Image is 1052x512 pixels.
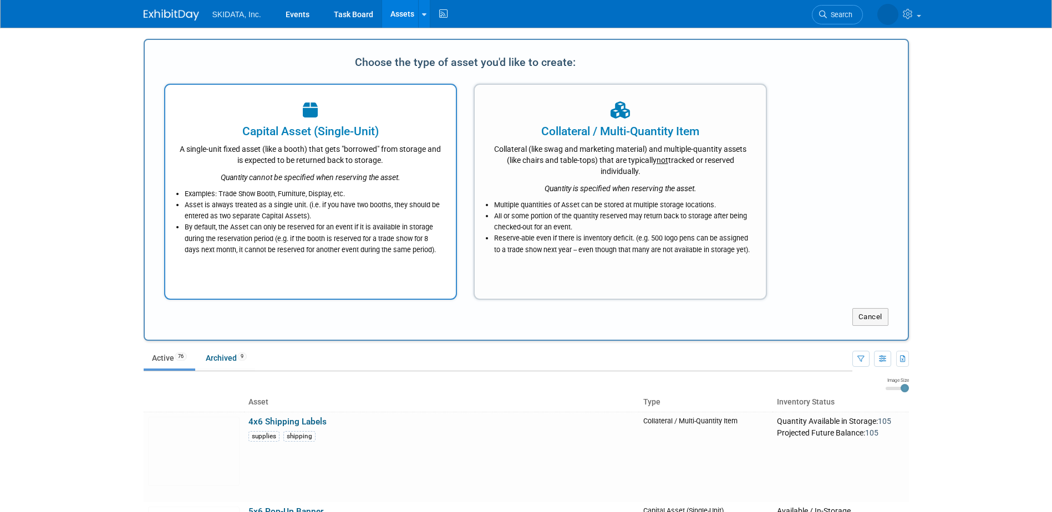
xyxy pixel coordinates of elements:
div: Quantity Available in Storage: [777,417,904,427]
span: not [657,156,668,165]
li: All or some portion of the quantity reserved may return back to storage after being checked-out f... [494,211,752,233]
div: Choose the type of asset you'd like to create: [164,52,768,73]
a: Search [812,5,863,24]
a: 4x6 Shipping Labels [248,417,327,427]
div: Collateral (like swag and marketing material) and multiple-quantity assets (like chairs and table... [489,140,752,177]
li: By default, the Asset can only be reserved for an event if it is available in storage during the ... [185,222,443,255]
span: SKIDATA, Inc. [212,10,261,19]
i: Quantity is specified when reserving the asset. [545,184,697,193]
i: Quantity cannot be specified when reserving the asset. [221,173,400,182]
span: Search [827,11,852,19]
div: Projected Future Balance: [777,426,904,438]
span: 105 [878,417,891,426]
span: 105 [865,428,878,437]
div: Collateral / Multi-Quantity Item [489,123,752,140]
a: Active76 [144,347,195,368]
li: Multiple quantities of Asset can be stored at multiple storage locations. [494,199,752,211]
div: shipping [283,431,316,442]
div: A single-unit fixed asset (like a booth) that gets "borrowed" from storage and is expected to be ... [179,140,443,166]
div: Capital Asset (Single-Unit) [179,123,443,140]
span: 9 [237,352,247,361]
li: Examples: Trade Show Booth, Furniture, Display, etc. [185,188,443,199]
button: Cancel [852,308,888,326]
li: Asset is always treated as a single unit. (i.e. if you have two booths, they should be entered as... [185,199,443,222]
th: Type [639,393,773,412]
td: Collateral / Multi-Quantity Item [639,412,773,502]
th: Asset [244,393,639,412]
li: Reserve-able even if there is inventory deficit. (e.g. 500 logo pens can be assigned to a trade s... [494,233,752,255]
img: ExhibitDay [144,9,199,21]
img: Mary Beth McNair [877,4,898,25]
div: Image Size [886,377,909,383]
span: 76 [175,352,187,361]
div: supplies [248,431,279,442]
a: Archived9 [197,347,255,368]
